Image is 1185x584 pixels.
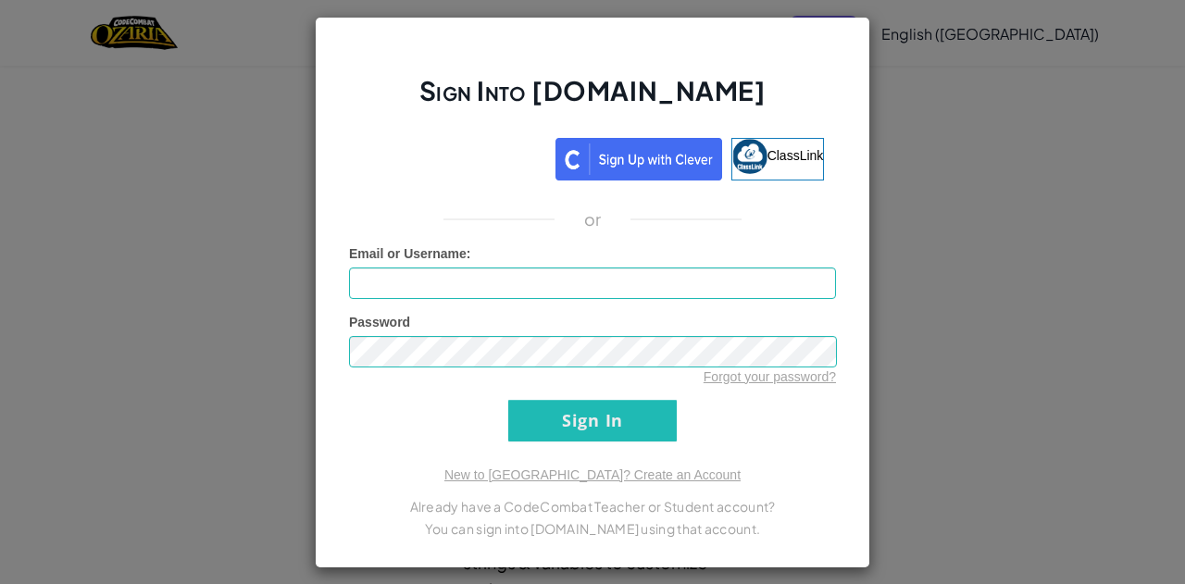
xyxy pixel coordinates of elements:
[584,208,602,230] p: or
[704,369,836,384] a: Forgot your password?
[349,246,467,261] span: Email or Username
[349,495,836,517] p: Already have a CodeCombat Teacher or Student account?
[349,315,410,329] span: Password
[349,73,836,127] h2: Sign Into [DOMAIN_NAME]
[349,517,836,540] p: You can sign into [DOMAIN_NAME] using that account.
[352,136,555,177] iframe: Sign in with Google Button
[555,138,722,180] img: clever_sso_button@2x.png
[767,147,824,162] span: ClassLink
[444,467,741,482] a: New to [GEOGRAPHIC_DATA]? Create an Account
[508,400,677,441] input: Sign In
[349,244,471,263] label: :
[732,139,767,174] img: classlink-logo-small.png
